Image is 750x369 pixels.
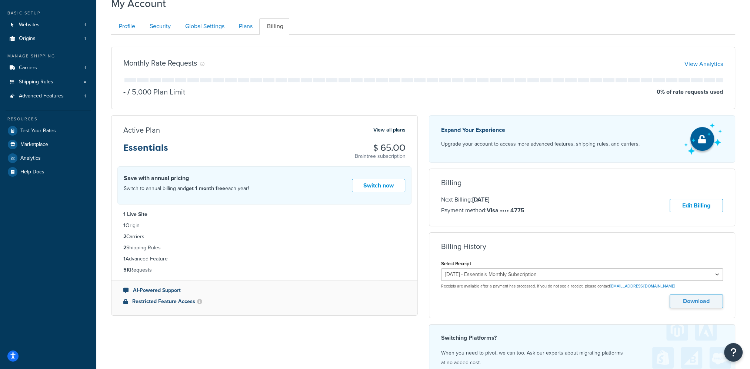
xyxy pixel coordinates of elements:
strong: 1 Live Site [123,210,147,218]
li: Advanced Feature [123,255,406,263]
span: Carriers [19,65,37,71]
span: Test Your Rates [20,128,56,134]
a: Websites 1 [6,18,91,32]
h3: Billing [441,179,461,187]
a: Shipping Rules [6,75,91,89]
div: Basic Setup [6,10,91,16]
h3: Monthly Rate Requests [123,59,197,67]
span: Help Docs [20,169,44,175]
li: Shipping Rules [123,244,406,252]
li: Requests [123,266,406,274]
h3: Billing History [441,242,486,250]
a: Edit Billing [670,199,723,213]
a: Marketplace [6,138,91,151]
li: Carriers [6,61,91,75]
a: Carriers 1 [6,61,91,75]
a: Help Docs [6,165,91,179]
p: Upgrade your account to access more advanced features, shipping rules, and carriers. [441,139,640,149]
p: Payment method: [441,206,524,215]
a: Expand Your Experience Upgrade your account to access more advanced features, shipping rules, and... [429,115,736,163]
strong: [DATE] [472,195,489,204]
strong: 1 [123,222,126,229]
li: Advanced Features [6,89,91,103]
strong: Visa •••• 4775 [487,206,524,215]
strong: get 1 month free [186,184,225,192]
span: Websites [19,22,40,28]
a: Advanced Features 1 [6,89,91,103]
h3: Active Plan [123,126,160,134]
a: Test Your Rates [6,124,91,137]
p: 0 % of rate requests used [657,87,723,97]
button: Open Resource Center [724,343,743,362]
button: Download [670,295,723,308]
li: Origins [6,32,91,46]
li: Websites [6,18,91,32]
a: Switch now [352,179,405,193]
span: 1 [84,93,86,99]
p: 5,000 Plan Limit [126,87,185,97]
p: - [123,87,126,97]
li: Restricted Feature Access [123,297,406,306]
a: View all plans [373,125,406,135]
span: Marketplace [20,142,48,148]
label: Select Receipt [441,261,471,266]
h4: Save with annual pricing [124,174,249,183]
p: Receipts are available after a payment has processed. If you do not see a receipt, please contact [441,283,723,289]
li: Carriers [123,233,406,241]
a: View Analytics [684,60,723,68]
strong: 2 [123,233,126,240]
a: [EMAIL_ADDRESS][DOMAIN_NAME] [610,283,675,289]
a: Profile [111,18,141,35]
strong: 2 [123,244,126,252]
strong: 5K [123,266,130,274]
a: Global Settings [177,18,230,35]
div: Manage Shipping [6,53,91,59]
h3: $ 65.00 [355,143,406,153]
span: Origins [19,36,36,42]
p: Braintree subscription [355,153,406,160]
li: Origin [123,222,406,230]
span: / [127,86,130,97]
span: Analytics [20,155,41,162]
a: Plans [231,18,259,35]
h4: Switching Platforms? [441,333,723,342]
a: Origins 1 [6,32,91,46]
a: Security [142,18,177,35]
p: Switch to annual billing and each year! [124,184,249,193]
span: Shipping Rules [19,79,53,85]
li: AI-Powered Support [123,286,406,295]
p: Expand Your Experience [441,125,640,135]
p: When you need to pivot, we can too. Ask our experts about migrating platforms at no added cost. [441,348,723,368]
strong: 1 [123,255,126,263]
span: Advanced Features [19,93,64,99]
a: Analytics [6,152,91,165]
a: Billing [259,18,289,35]
span: 1 [84,22,86,28]
p: Next Billing: [441,195,524,205]
div: Resources [6,116,91,122]
span: 1 [84,65,86,71]
h3: Essentials [123,143,168,159]
span: 1 [84,36,86,42]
